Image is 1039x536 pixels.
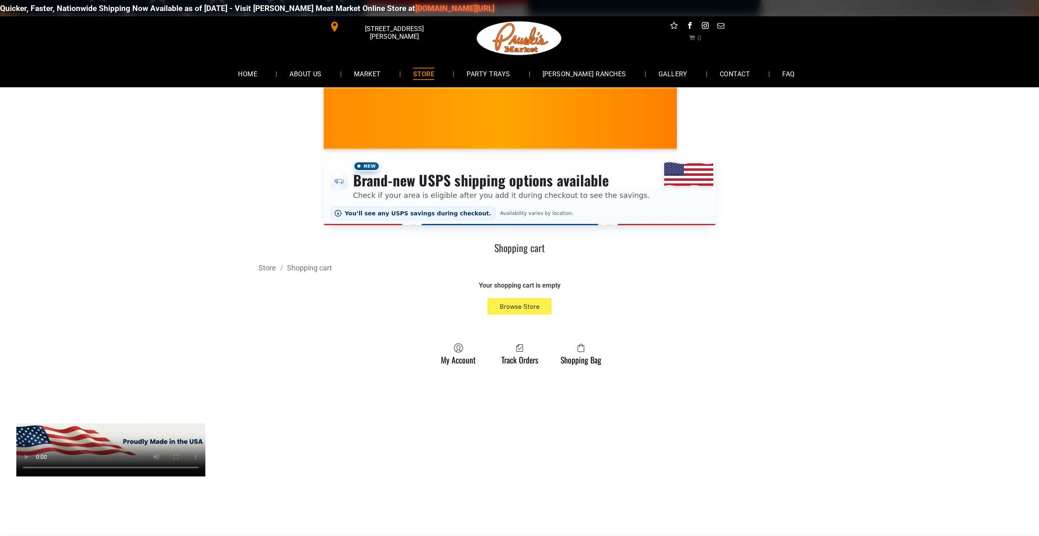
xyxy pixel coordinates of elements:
span: / [276,264,287,272]
span: [PERSON_NAME] MARKET [624,124,784,137]
a: MARKET [342,63,393,84]
span: [STREET_ADDRESS][PERSON_NAME] [341,21,447,44]
a: CONTACT [707,63,762,84]
div: Breadcrumbs [258,263,781,273]
a: Shopping Bag [556,343,605,365]
a: [PERSON_NAME] RANCHES [530,63,639,84]
a: Shopping cart [287,264,332,272]
a: GALLERY [646,63,700,84]
span: Availability varies by location. [498,210,575,216]
a: [STREET_ADDRESS][PERSON_NAME] [324,20,449,33]
span: You’ll see any USPS savings during checkout. [345,210,492,217]
p: Check if your area is eligible after you add it during checkout to see the savings. [353,190,650,201]
a: email [715,20,726,33]
div: Shipping options announcement [324,156,716,225]
img: Pruski-s+Market+HQ+Logo2-1920w.png [475,16,563,60]
a: Store [258,264,276,272]
a: facebook [684,20,695,33]
a: Track Orders [497,343,542,365]
a: instagram [700,20,710,33]
a: My Account [437,343,480,365]
a: ABOUT US [277,63,334,84]
a: HOME [226,63,269,84]
span: New [353,161,380,171]
h1: Shopping cart [258,241,781,254]
div: Your shopping cart is empty [373,281,667,290]
span: Browse Store [500,303,540,310]
h3: Brand-new USPS shipping options available [353,171,650,189]
a: STORE [401,63,447,84]
button: Browse Store [487,298,552,315]
a: PARTY TRAYS [454,63,522,84]
a: Social network [669,20,679,33]
a: [DOMAIN_NAME][URL] [377,4,456,13]
span: 0 [697,34,701,42]
a: FAQ [770,63,807,84]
